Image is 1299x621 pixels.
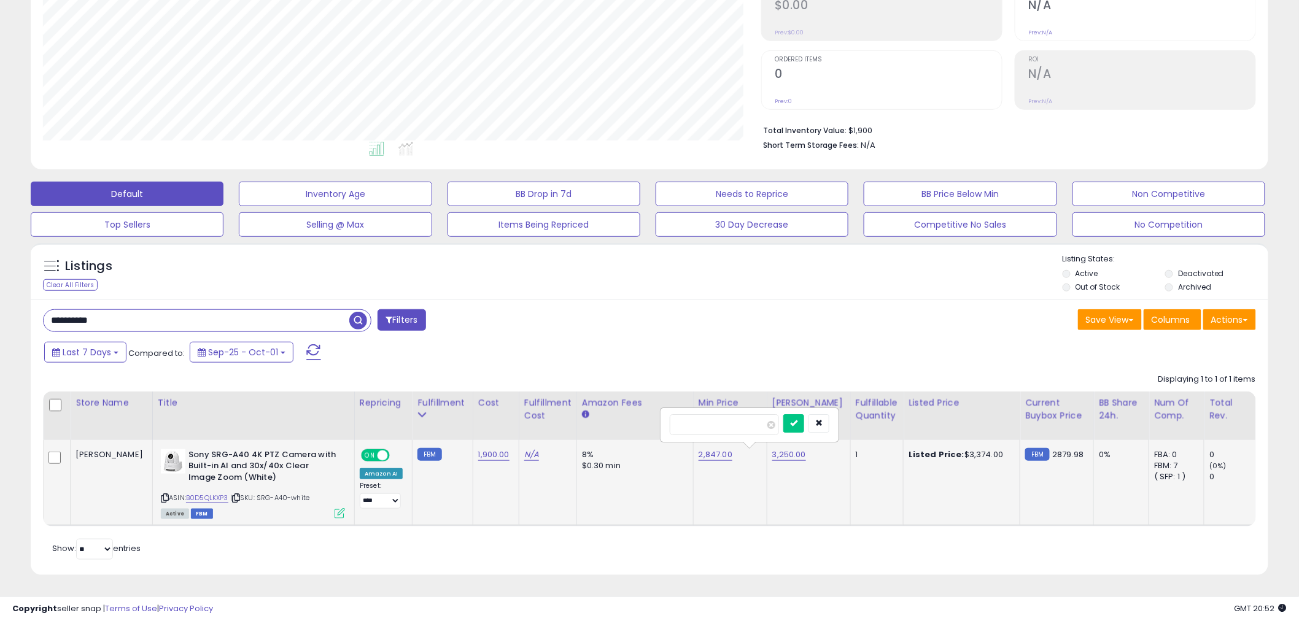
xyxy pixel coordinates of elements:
li: $1,900 [763,122,1247,137]
div: Amazon Fees [582,396,688,409]
label: Deactivated [1178,268,1224,279]
div: Current Buybox Price [1025,396,1088,422]
span: Show: entries [52,542,141,554]
button: Top Sellers [31,212,223,237]
span: Columns [1152,314,1190,326]
div: [PERSON_NAME] [772,396,845,409]
button: Last 7 Days [44,342,126,363]
div: $0.30 min [582,460,684,471]
div: ( SFP: 1 ) [1154,471,1195,482]
div: Min Price [699,396,762,409]
b: Short Term Storage Fees: [763,140,859,150]
b: Total Inventory Value: [763,125,847,136]
button: Items Being Repriced [448,212,640,237]
div: Displaying 1 to 1 of 1 items [1158,374,1256,385]
small: Prev: N/A [1028,29,1052,36]
div: Amazon AI [360,468,403,479]
div: BB Share 24h. [1099,396,1144,422]
div: Cost [478,396,514,409]
a: 2,847.00 [699,449,732,461]
small: Amazon Fees. [582,409,589,420]
span: 2879.98 [1053,449,1084,460]
button: Actions [1203,309,1256,330]
div: 8% [582,449,684,460]
button: Filters [378,309,425,331]
button: BB Drop in 7d [448,182,640,206]
small: (0%) [1209,461,1227,471]
div: FBA: 0 [1154,449,1195,460]
div: 0 [1209,471,1259,482]
span: Sep-25 - Oct-01 [208,346,278,358]
small: Prev: $0.00 [775,29,804,36]
span: Compared to: [128,347,185,359]
span: FBM [191,509,213,519]
div: $3,374.00 [909,449,1010,460]
p: Listing States: [1063,253,1268,265]
h2: N/A [1028,67,1255,83]
div: Repricing [360,396,407,409]
div: Clear All Filters [43,279,98,291]
small: FBM [1025,448,1049,461]
div: 0% [1099,449,1139,460]
a: 3,250.00 [772,449,806,461]
span: N/A [861,139,875,151]
b: Listed Price: [909,449,964,460]
b: Sony SRG-A40 4K PTZ Camera with Built-in AI and 30x/40x Clear Image Zoom (White) [188,449,338,487]
div: 0 [1209,449,1259,460]
h5: Listings [65,258,112,275]
a: 1,900.00 [478,449,510,461]
div: 1 [856,449,894,460]
div: ASIN: [161,449,345,517]
div: Preset: [360,482,403,509]
div: Store Name [76,396,147,409]
small: Prev: 0 [775,98,792,105]
span: Last 7 Days [63,346,111,358]
button: 30 Day Decrease [656,212,848,237]
div: Num of Comp. [1154,396,1199,422]
button: Sep-25 - Oct-01 [190,342,293,363]
h2: 0 [775,67,1002,83]
div: Fulfillable Quantity [856,396,898,422]
span: Ordered Items [775,56,1002,63]
button: Inventory Age [239,182,432,206]
span: OFF [388,450,408,460]
div: Total Rev. [1209,396,1254,422]
span: ON [362,450,378,460]
label: Out of Stock [1076,282,1120,292]
label: Archived [1178,282,1211,292]
div: FBM: 7 [1154,460,1195,471]
div: [PERSON_NAME] [76,449,143,460]
img: 31rQlbq5bcL._SL40_.jpg [161,449,185,474]
a: Terms of Use [105,603,157,614]
button: Save View [1078,309,1142,330]
button: Columns [1144,309,1201,330]
button: Needs to Reprice [656,182,848,206]
button: No Competition [1072,212,1265,237]
strong: Copyright [12,603,57,614]
button: Non Competitive [1072,182,1265,206]
div: seller snap | | [12,603,213,615]
span: All listings currently available for purchase on Amazon [161,509,189,519]
span: | SKU: SRG-A40-white [230,493,309,503]
span: 2025-10-9 20:52 GMT [1235,603,1287,614]
small: Prev: N/A [1028,98,1052,105]
div: Fulfillment Cost [524,396,572,422]
button: Competitive No Sales [864,212,1057,237]
button: Default [31,182,223,206]
button: Selling @ Max [239,212,432,237]
a: Privacy Policy [159,603,213,614]
div: Listed Price [909,396,1015,409]
small: FBM [417,448,441,461]
span: ROI [1028,56,1255,63]
div: Fulfillment [417,396,467,409]
label: Active [1076,268,1098,279]
button: BB Price Below Min [864,182,1057,206]
a: N/A [524,449,539,461]
div: Title [158,396,349,409]
a: B0D5QLKXP3 [186,493,228,503]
